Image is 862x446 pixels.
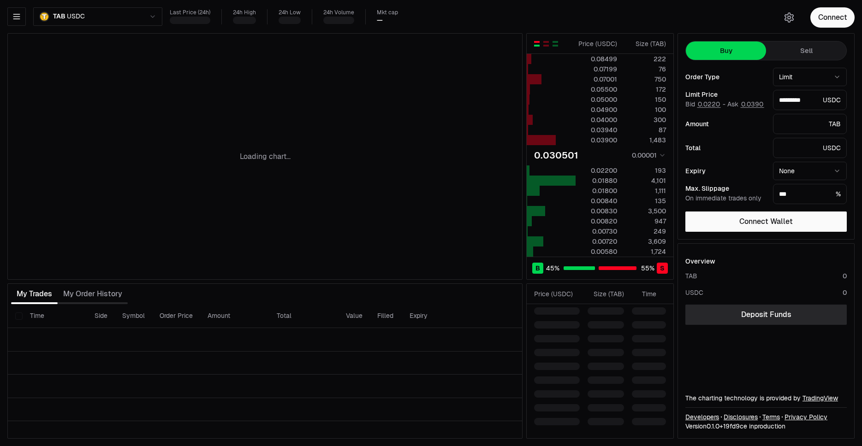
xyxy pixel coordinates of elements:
span: TAB [53,12,65,21]
div: USDC [773,90,847,110]
div: Price ( USDC ) [534,289,580,299]
div: 947 [625,217,666,226]
div: 0.00580 [576,247,617,256]
div: 222 [625,54,666,64]
div: 0.03900 [576,135,617,145]
div: 0.00820 [576,217,617,226]
div: 0.02200 [576,166,617,175]
a: Privacy Policy [785,412,827,422]
div: 0.01880 [576,176,617,185]
img: TAB.png [39,12,49,22]
div: 3,500 [625,206,666,216]
div: 24h Volume [323,9,354,16]
th: Value [339,304,370,328]
span: Ask [727,100,764,109]
span: 19fd9ce523bc6d016ad9711f892cddf4dbe4b51f [723,422,747,430]
div: Size ( TAB ) [588,289,624,299]
button: Connect [810,7,855,28]
button: Limit [773,68,847,86]
a: Terms [762,412,780,422]
div: Price ( USDC ) [576,39,617,48]
th: Amount [200,304,269,328]
th: Order Price [152,304,200,328]
div: 0.07001 [576,75,617,84]
div: 0.07199 [576,65,617,74]
div: Mkt cap [377,9,398,16]
span: S [660,264,665,273]
div: % [773,184,847,204]
th: Expiry [402,304,464,328]
div: 750 [625,75,666,84]
div: 249 [625,227,666,236]
p: Loading chart... [240,151,291,162]
div: 172 [625,85,666,94]
div: 0 [843,271,847,281]
div: 0.01800 [576,186,617,195]
div: 0.00840 [576,196,617,205]
div: 300 [625,115,666,124]
a: Developers [685,412,719,422]
button: None [773,162,847,180]
div: 150 [625,95,666,104]
div: 1,483 [625,135,666,145]
div: Last Price (24h) [170,9,210,16]
div: Time [632,289,656,299]
span: 45 % [546,264,559,273]
div: 0.04900 [576,105,617,114]
div: Total [685,145,766,151]
div: 0.00730 [576,227,617,236]
div: TAB [773,114,847,134]
span: 55 % [641,264,654,273]
div: USDC [685,288,703,297]
div: — [377,16,383,24]
a: TradingView [803,394,838,402]
div: 0 [843,288,847,297]
div: Size ( TAB ) [625,39,666,48]
button: 0.0220 [697,100,721,108]
div: 4,101 [625,176,666,185]
span: Bid - [685,100,725,109]
th: Symbol [115,304,152,328]
div: 0.030501 [534,149,578,162]
th: Total [269,304,339,328]
div: Limit Price [685,91,766,98]
div: 193 [625,166,666,175]
th: Side [87,304,115,328]
div: Max. Slippage [685,185,766,192]
th: Filled [370,304,402,328]
div: 0.00720 [576,237,617,246]
button: 0.00001 [629,150,666,161]
div: TAB [685,271,697,281]
th: Time [23,304,87,328]
div: 0.05000 [576,95,617,104]
div: Version 0.1.0 + in production [685,422,847,431]
div: 0.04000 [576,115,617,124]
div: 24h High [233,9,256,16]
div: Overview [685,257,715,266]
button: Buy [686,41,766,60]
div: 0.05500 [576,85,617,94]
a: Deposit Funds [685,305,847,325]
div: 3,609 [625,237,666,246]
button: My Trades [11,285,58,303]
div: On immediate trades only [685,194,766,203]
div: 87 [625,125,666,135]
button: 0.0390 [740,100,764,108]
button: Show Sell Orders Only [542,40,550,47]
div: Amount [685,121,766,127]
span: B [535,264,540,273]
button: Connect Wallet [685,211,847,232]
span: USDC [67,12,84,21]
div: 100 [625,105,666,114]
div: 1,111 [625,186,666,195]
div: Expiry [685,168,766,174]
div: Order Type [685,74,766,80]
div: 0.00830 [576,206,617,216]
button: Select all [15,312,23,320]
button: My Order History [58,285,128,303]
button: Sell [766,41,846,60]
div: 0.08499 [576,54,617,64]
div: The charting technology is provided by [685,393,847,403]
button: Show Buy and Sell Orders [533,40,541,47]
div: 0.03940 [576,125,617,135]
